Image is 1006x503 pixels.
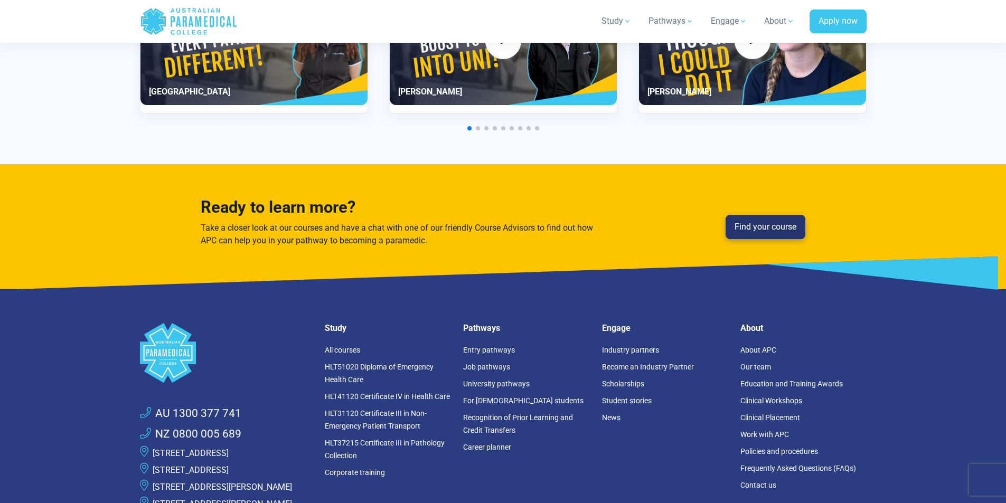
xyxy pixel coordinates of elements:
span: Go to slide 8 [526,126,531,130]
span: Go to slide 2 [476,126,480,130]
a: HLT37215 Certificate III in Pathology Collection [325,439,445,460]
a: For [DEMOGRAPHIC_DATA] students [463,396,584,405]
h5: Pathways [463,323,589,333]
span: Go to slide 5 [501,126,505,130]
span: Go to slide 3 [484,126,488,130]
a: Find your course [726,215,805,239]
a: Our team [740,363,771,371]
a: News [602,413,620,422]
a: Policies and procedures [740,447,818,455]
span: Go to slide 9 [535,126,539,130]
a: All courses [325,346,360,354]
span: Go to slide 6 [510,126,514,130]
a: HLT41120 Certificate IV in Health Care [325,392,450,401]
span: Go to slide 1 [467,126,472,130]
a: About APC [740,346,776,354]
a: NZ 0800 005 689 [140,426,241,443]
h5: About [740,323,867,333]
a: University pathways [463,379,530,388]
a: [STREET_ADDRESS][PERSON_NAME] [153,482,292,492]
span: Go to slide 4 [493,126,497,130]
a: Become an Industry Partner [602,363,694,371]
span: Go to slide 7 [518,126,522,130]
a: Education and Training Awards [740,379,843,388]
a: [STREET_ADDRESS] [153,465,229,475]
h5: Study [325,323,451,333]
a: Scholarships [602,379,644,388]
a: Career planner [463,443,511,451]
a: HLT51020 Diploma of Emergency Health Care [325,363,434,384]
a: Job pathways [463,363,510,371]
a: Recognition of Prior Learning and Credit Transfers [463,413,573,434]
a: Corporate training [325,468,385,477]
a: Space [140,323,312,383]
a: Work with APC [740,430,789,439]
p: Take a closer look at our courses and have a chat with one of our friendly Course Advisors to fin... [201,222,600,247]
a: Industry partners [602,346,659,354]
a: Frequently Asked Questions (FAQs) [740,464,856,472]
h3: Ready to learn more? [201,198,600,217]
a: [STREET_ADDRESS] [153,448,229,458]
a: Clinical Placement [740,413,800,422]
a: Entry pathways [463,346,515,354]
a: Clinical Workshops [740,396,802,405]
a: Contact us [740,481,776,489]
a: HLT31120 Certificate III in Non-Emergency Patient Transport [325,409,427,430]
a: AU 1300 377 741 [140,405,241,422]
h5: Engage [602,323,728,333]
a: Student stories [602,396,652,405]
